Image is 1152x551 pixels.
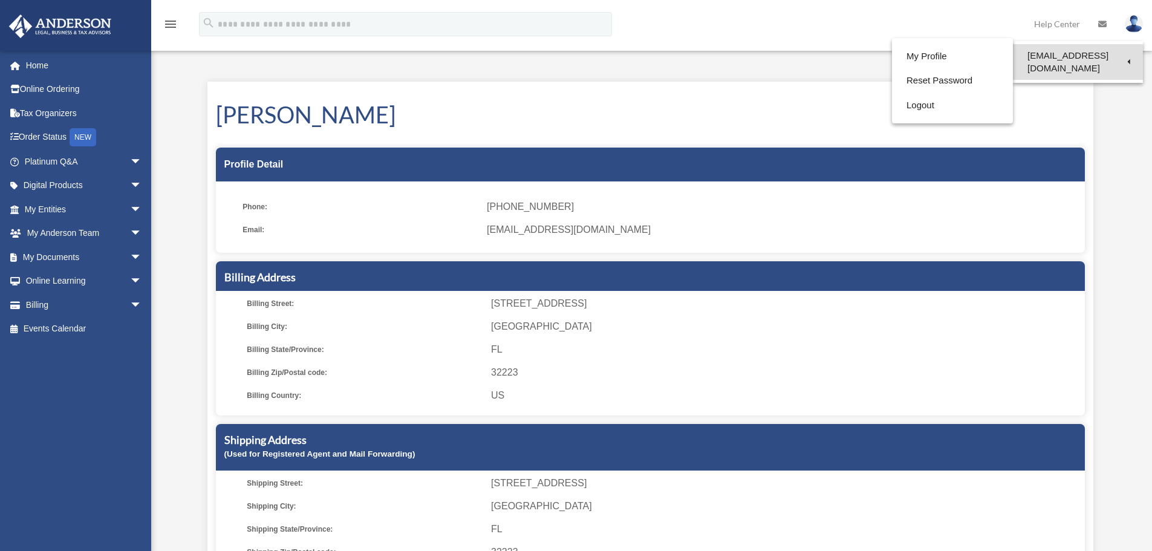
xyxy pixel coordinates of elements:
[224,432,1076,448] h5: Shipping Address
[163,21,178,31] a: menu
[130,293,154,318] span: arrow_drop_down
[491,387,1080,404] span: US
[224,270,1076,285] h5: Billing Address
[130,149,154,174] span: arrow_drop_down
[216,99,1085,131] h1: [PERSON_NAME]
[8,174,160,198] a: Digital Productsarrow_drop_down
[247,364,483,381] span: Billing Zip/Postal code:
[8,125,160,150] a: Order StatusNEW
[130,269,154,294] span: arrow_drop_down
[892,93,1013,118] a: Logout
[247,387,483,404] span: Billing Country:
[8,245,160,269] a: My Documentsarrow_drop_down
[216,148,1085,181] div: Profile Detail
[130,245,154,270] span: arrow_drop_down
[8,101,160,125] a: Tax Organizers
[247,341,483,358] span: Billing State/Province:
[487,198,1076,215] span: [PHONE_NUMBER]
[224,449,415,458] small: (Used for Registered Agent and Mail Forwarding)
[8,293,160,317] a: Billingarrow_drop_down
[892,68,1013,93] a: Reset Password
[491,475,1080,492] span: [STREET_ADDRESS]
[491,498,1080,515] span: [GEOGRAPHIC_DATA]
[8,317,160,341] a: Events Calendar
[130,197,154,222] span: arrow_drop_down
[8,221,160,246] a: My Anderson Teamarrow_drop_down
[163,17,178,31] i: menu
[130,174,154,198] span: arrow_drop_down
[892,44,1013,69] a: My Profile
[487,221,1076,238] span: [EMAIL_ADDRESS][DOMAIN_NAME]
[491,341,1080,358] span: FL
[5,15,115,38] img: Anderson Advisors Platinum Portal
[491,318,1080,335] span: [GEOGRAPHIC_DATA]
[202,16,215,30] i: search
[1125,15,1143,33] img: User Pic
[8,197,160,221] a: My Entitiesarrow_drop_down
[1013,44,1143,80] a: [EMAIL_ADDRESS][DOMAIN_NAME]
[247,475,483,492] span: Shipping Street:
[70,128,96,146] div: NEW
[247,498,483,515] span: Shipping City:
[8,149,160,174] a: Platinum Q&Aarrow_drop_down
[242,198,478,215] span: Phone:
[8,269,160,293] a: Online Learningarrow_drop_down
[8,53,160,77] a: Home
[130,221,154,246] span: arrow_drop_down
[247,295,483,312] span: Billing Street:
[242,221,478,238] span: Email:
[247,521,483,538] span: Shipping State/Province:
[491,364,1080,381] span: 32223
[247,318,483,335] span: Billing City:
[8,77,160,102] a: Online Ordering
[491,295,1080,312] span: [STREET_ADDRESS]
[491,521,1080,538] span: FL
